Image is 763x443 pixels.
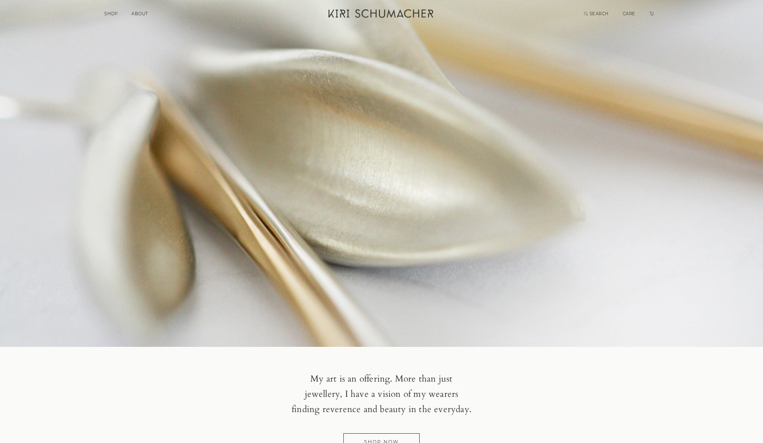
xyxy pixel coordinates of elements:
[590,11,609,17] span: SEARCH
[623,11,635,17] a: CARE
[104,11,117,17] a: SHOP
[131,11,148,17] a: ABOUT
[323,4,440,25] a: Kiri Schumacher Home
[649,11,660,17] a: Cart
[584,11,609,17] a: Search
[292,373,471,415] span: More than just jewellery, I have a vision of my wearers finding reverence and beauty in the every...
[310,373,392,385] span: My art is an offering.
